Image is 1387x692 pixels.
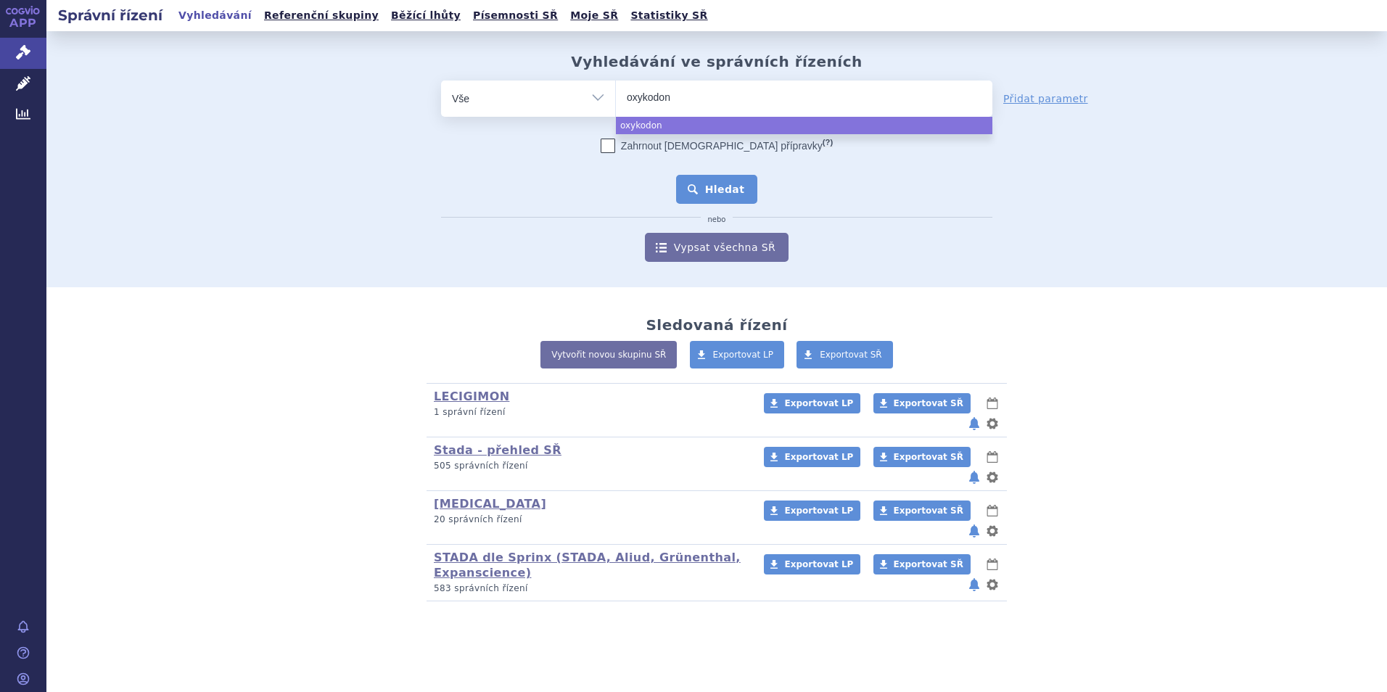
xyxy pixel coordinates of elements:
a: Exportovat LP [764,393,860,413]
label: Zahrnout [DEMOGRAPHIC_DATA] přípravky [601,139,833,153]
p: 505 správních řízení [434,460,745,472]
a: Exportovat LP [690,341,785,368]
a: Referenční skupiny [260,6,383,25]
h2: Správní řízení [46,5,174,25]
a: Exportovat LP [764,501,860,521]
button: lhůty [985,502,1000,519]
a: Vytvořit novou skupinu SŘ [540,341,677,368]
h2: Vyhledávání ve správních řízeních [571,53,863,70]
button: nastavení [985,415,1000,432]
a: Vyhledávání [174,6,256,25]
h2: Sledovaná řízení [646,316,787,334]
a: LECIGIMON [434,390,509,403]
span: Exportovat LP [784,506,853,516]
a: Exportovat LP [764,447,860,467]
a: Stada - přehled SŘ [434,443,561,457]
p: 1 správní řízení [434,406,745,419]
button: nastavení [985,469,1000,486]
button: lhůty [985,395,1000,412]
button: lhůty [985,448,1000,466]
a: Vypsat všechna SŘ [645,233,789,262]
button: nastavení [985,576,1000,593]
span: Exportovat LP [784,559,853,569]
a: [MEDICAL_DATA] [434,497,546,511]
p: 20 správních řízení [434,514,745,526]
button: Hledat [676,175,758,204]
a: STADA dle Sprinx (STADA, Aliud, Grünenthal, Expanscience) [434,551,741,580]
span: Exportovat LP [784,452,853,462]
span: Exportovat SŘ [894,452,963,462]
a: Exportovat SŘ [873,554,971,574]
button: notifikace [967,469,981,486]
button: notifikace [967,415,981,432]
abbr: (?) [823,138,833,147]
button: notifikace [967,522,981,540]
button: nastavení [985,522,1000,540]
a: Exportovat SŘ [873,501,971,521]
span: Exportovat SŘ [894,559,963,569]
span: Exportovat SŘ [894,398,963,408]
p: 583 správních řízení [434,582,745,595]
i: nebo [701,215,733,224]
span: Exportovat LP [784,398,853,408]
a: Exportovat LP [764,554,860,574]
a: Exportovat SŘ [797,341,893,368]
a: Exportovat SŘ [873,393,971,413]
span: Exportovat SŘ [820,350,882,360]
a: Písemnosti SŘ [469,6,562,25]
a: Statistiky SŘ [626,6,712,25]
span: Exportovat LP [713,350,774,360]
a: Běžící lhůty [387,6,465,25]
a: Exportovat SŘ [873,447,971,467]
button: notifikace [967,576,981,593]
span: Exportovat SŘ [894,506,963,516]
li: oxykodon [616,117,992,134]
button: lhůty [985,556,1000,573]
a: Přidat parametr [1003,91,1088,106]
a: Moje SŘ [566,6,622,25]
